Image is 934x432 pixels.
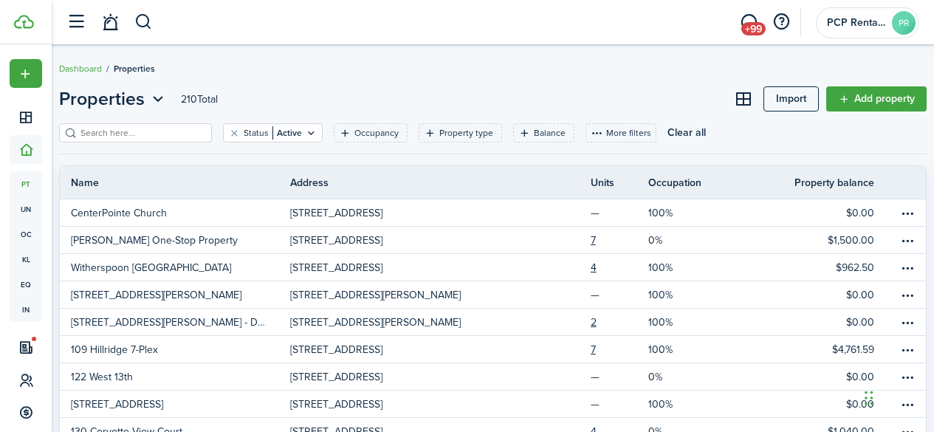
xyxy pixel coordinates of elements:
header-page-total: 210 Total [181,92,218,107]
a: Dashboard [59,62,102,75]
div: Drag [865,376,873,420]
a: Witherspoon [GEOGRAPHIC_DATA] [60,254,290,281]
a: 100% [648,309,724,335]
p: 100% [648,205,673,221]
p: [STREET_ADDRESS][PERSON_NAME] - Duplex [71,315,268,330]
button: Open menu [59,86,168,112]
button: Properties [59,86,168,112]
p: [PERSON_NAME] One-Stop Property [71,233,238,248]
p: 100% [648,260,673,275]
a: Open menu [896,199,926,226]
a: un [10,196,42,222]
a: kl [10,247,42,272]
a: $1,500.00 [724,227,896,253]
th: Name [60,175,290,191]
a: oc [10,222,42,247]
button: Clear filter [228,127,241,139]
a: $0.00 [724,391,896,417]
img: TenantCloud [14,15,34,29]
a: Open menu [896,254,926,281]
a: — [591,199,648,226]
a: 109 Hillridge 7-Plex [60,336,290,363]
a: [STREET_ADDRESS][PERSON_NAME] [290,309,521,335]
filter-tag-label: Balance [534,126,566,140]
p: 122 West 13th [71,369,133,385]
a: — [591,281,648,308]
a: [STREET_ADDRESS][PERSON_NAME] [290,281,521,308]
a: [PERSON_NAME] One-Stop Property [60,227,290,253]
a: 100% [648,254,724,281]
p: CenterPointe Church [71,205,167,221]
filter-tag: Open filter [419,123,502,143]
a: 7 [591,336,648,363]
button: Open menu [896,256,918,278]
button: Open menu [10,59,42,88]
th: Occupation [648,175,724,191]
button: Open sidebar [62,8,90,36]
a: CenterPointe Church [60,199,290,226]
p: [STREET_ADDRESS] [290,369,382,385]
p: 109 Hillridge 7-Plex [71,342,158,357]
p: [STREET_ADDRESS][PERSON_NAME] [290,315,461,330]
avatar-text: PR [892,11,916,35]
filter-tag-label: Occupancy [354,126,399,140]
p: 0% [648,369,662,385]
a: Open menu [896,336,926,363]
p: [STREET_ADDRESS] [290,233,382,248]
a: 100% [648,281,724,308]
input: Search here... [77,126,207,140]
p: 100% [648,315,673,330]
span: Properties [59,86,145,112]
th: Address [290,175,521,191]
a: in [10,297,42,322]
p: 100% [648,342,673,357]
a: [STREET_ADDRESS] [290,227,521,253]
a: $0.00 [724,309,896,335]
a: — [591,391,648,417]
p: 0% [648,233,662,248]
span: Properties [114,62,155,75]
a: $962.50 [724,254,896,281]
p: 100% [648,397,673,412]
span: PCP Rental Division [827,18,886,28]
a: [STREET_ADDRESS] [290,363,521,390]
a: $0.00 [724,199,896,226]
a: Notifications [96,4,124,41]
filter-tag: Open filter [513,123,574,143]
a: Import [763,86,819,112]
a: Add property [826,86,927,112]
button: Open menu [896,229,918,251]
p: [STREET_ADDRESS][PERSON_NAME] [290,287,461,303]
a: [STREET_ADDRESS] [290,336,521,363]
a: — [591,363,648,390]
button: Open menu [896,311,918,333]
p: [STREET_ADDRESS][PERSON_NAME] [71,287,241,303]
span: +99 [741,22,766,35]
a: Messaging [735,4,763,41]
a: [STREET_ADDRESS] [290,391,521,417]
a: [STREET_ADDRESS] [60,391,290,417]
a: 100% [648,336,724,363]
p: 100% [648,287,673,303]
a: 100% [648,199,724,226]
a: $0.00 [724,281,896,308]
button: Open resource center [769,10,794,35]
filter-tag-label: Status [244,126,269,140]
a: [STREET_ADDRESS][PERSON_NAME] [60,281,290,308]
a: eq [10,272,42,297]
button: Open menu [896,338,918,360]
a: 4 [591,254,648,281]
span: pt [10,171,42,196]
iframe: Chat Widget [860,361,934,432]
a: [STREET_ADDRESS] [290,199,521,226]
a: 0% [648,363,724,390]
a: Open menu [896,309,926,335]
a: [STREET_ADDRESS][PERSON_NAME] - Duplex [60,309,290,335]
button: Search [134,10,153,35]
p: Witherspoon [GEOGRAPHIC_DATA] [71,260,231,275]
